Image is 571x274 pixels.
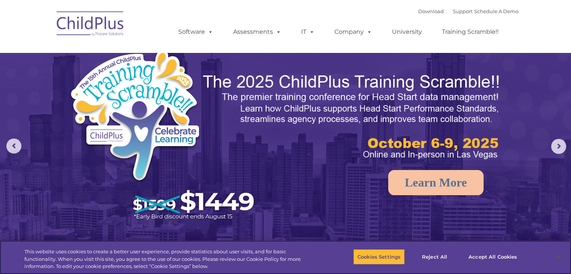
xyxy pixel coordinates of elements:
[171,24,221,39] a: Software
[104,80,136,86] span: Phone number
[24,248,314,270] div: This website uses cookies to create a better user experience, provide statistics about user visit...
[418,8,444,14] a: Download
[294,24,322,39] a: IT
[418,8,518,14] font: |
[434,24,506,39] a: Training Scramble!!
[327,24,380,39] a: Company
[551,248,567,265] button: Close
[388,170,484,195] a: Learn More
[453,8,473,14] a: Support
[464,249,521,265] button: Accept All Cookies
[53,6,128,44] img: ChildPlus by Procare Solutions
[104,50,127,55] span: Last name
[384,24,429,39] a: University
[474,8,518,14] a: Schedule A Demo
[353,249,405,265] button: Cookies Settings
[226,24,289,39] a: Assessments
[411,249,458,265] button: Reject All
